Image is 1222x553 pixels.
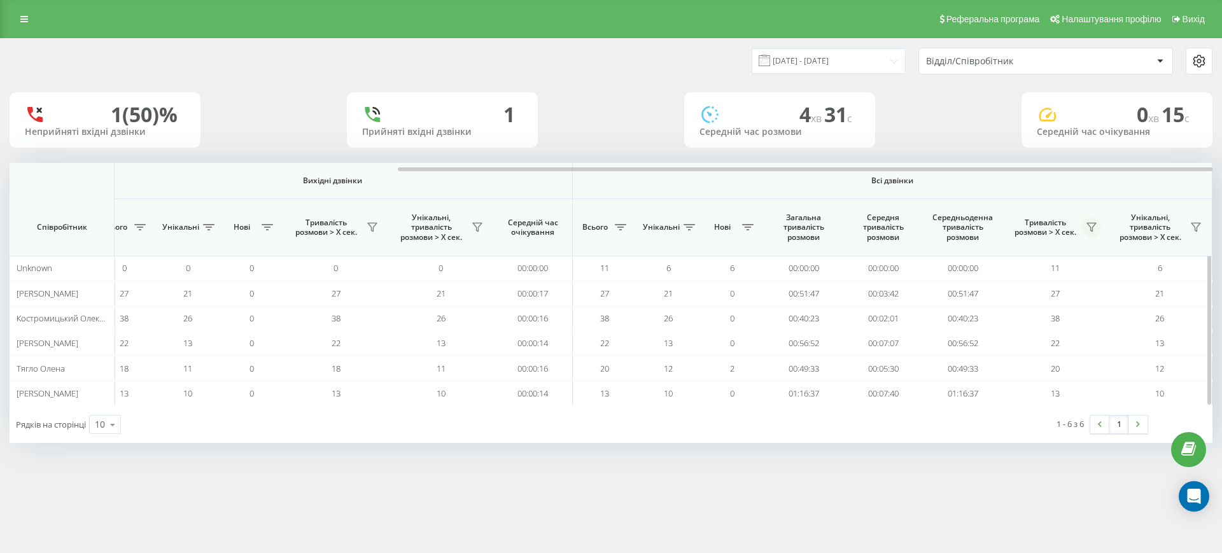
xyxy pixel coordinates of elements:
span: 10 [183,388,192,399]
span: 0 [249,288,254,299]
span: 6 [730,262,734,274]
span: 27 [1051,288,1060,299]
span: Середньоденна тривалість розмови [932,213,993,242]
span: 4 [799,101,824,128]
span: 13 [332,388,341,399]
span: 21 [664,288,673,299]
div: Open Intercom Messenger [1179,481,1209,512]
td: 00:00:00 [923,256,1002,281]
td: 00:00:16 [493,356,573,381]
td: 00:51:47 [923,281,1002,305]
span: 21 [183,288,192,299]
span: 27 [600,288,609,299]
td: 00:02:01 [843,306,923,331]
span: 26 [664,312,673,324]
span: 6 [1158,262,1162,274]
span: Вихідні дзвінки [122,176,543,186]
span: Всі дзвінки [610,176,1174,186]
span: 13 [600,388,609,399]
span: 20 [1051,363,1060,374]
span: 11 [437,363,446,374]
td: 00:00:14 [493,381,573,406]
span: Костромицький Олександр [17,312,122,324]
span: 21 [437,288,446,299]
span: Вихід [1183,14,1205,24]
td: 00:03:42 [843,281,923,305]
span: Середня тривалість розмови [853,213,913,242]
span: 0 [730,312,734,324]
span: 0 [249,363,254,374]
span: 22 [600,337,609,349]
span: [PERSON_NAME] [17,388,78,399]
span: 13 [664,337,673,349]
div: Середній час очікування [1037,127,1197,137]
span: 38 [1051,312,1060,324]
td: 00:00:14 [493,331,573,356]
span: 10 [437,388,446,399]
span: c [1184,111,1190,125]
span: 27 [120,288,129,299]
span: хв [1148,111,1162,125]
span: 0 [730,337,734,349]
span: 38 [120,312,129,324]
span: [PERSON_NAME] [17,337,78,349]
span: 21 [1155,288,1164,299]
span: Унікальні, тривалість розмови > Х сек. [395,213,468,242]
span: 27 [332,288,341,299]
span: Унікальні [162,222,199,232]
span: 20 [600,363,609,374]
span: 0 [730,288,734,299]
span: 0 [730,388,734,399]
span: Всього [579,222,611,232]
span: 11 [1051,262,1060,274]
span: Всього [99,222,130,232]
td: 00:00:00 [764,256,843,281]
span: 13 [1051,388,1060,399]
td: 00:07:07 [843,331,923,356]
td: 00:40:23 [923,306,1002,331]
span: 31 [824,101,852,128]
td: 00:07:40 [843,381,923,406]
span: 18 [120,363,129,374]
span: 13 [437,337,446,349]
span: Унікальні [643,222,680,232]
span: 0 [249,262,254,274]
span: Унікальні, тривалість розмови > Х сек. [1114,213,1186,242]
span: 13 [120,388,129,399]
span: 12 [664,363,673,374]
span: Рядків на сторінці [16,419,86,430]
span: 0 [439,262,443,274]
td: 00:56:52 [764,331,843,356]
span: хв [811,111,824,125]
div: 1 (50)% [111,102,178,127]
span: 26 [1155,312,1164,324]
span: 0 [249,388,254,399]
span: 6 [666,262,671,274]
td: 00:05:30 [843,356,923,381]
span: 22 [120,337,129,349]
span: Нові [226,222,258,232]
div: 10 [95,418,105,431]
span: 22 [332,337,341,349]
span: c [847,111,852,125]
div: Відділ/Співробітник [926,56,1078,67]
span: 26 [183,312,192,324]
div: Прийняті вхідні дзвінки [362,127,523,137]
td: 00:00:00 [493,256,573,281]
td: 00:00:00 [843,256,923,281]
a: 1 [1109,416,1128,433]
span: Налаштування профілю [1062,14,1161,24]
td: 01:16:37 [923,381,1002,406]
span: [PERSON_NAME] [17,288,78,299]
span: Співробітник [20,222,103,232]
span: Реферальна програма [946,14,1040,24]
span: 38 [600,312,609,324]
span: 22 [1051,337,1060,349]
span: 2 [730,363,734,374]
span: 10 [1155,388,1164,399]
td: 00:49:33 [923,356,1002,381]
span: Тягло Олена [17,363,65,374]
span: Нові [706,222,738,232]
span: Тривалість розмови > Х сек. [1009,218,1082,237]
span: 0 [186,262,190,274]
